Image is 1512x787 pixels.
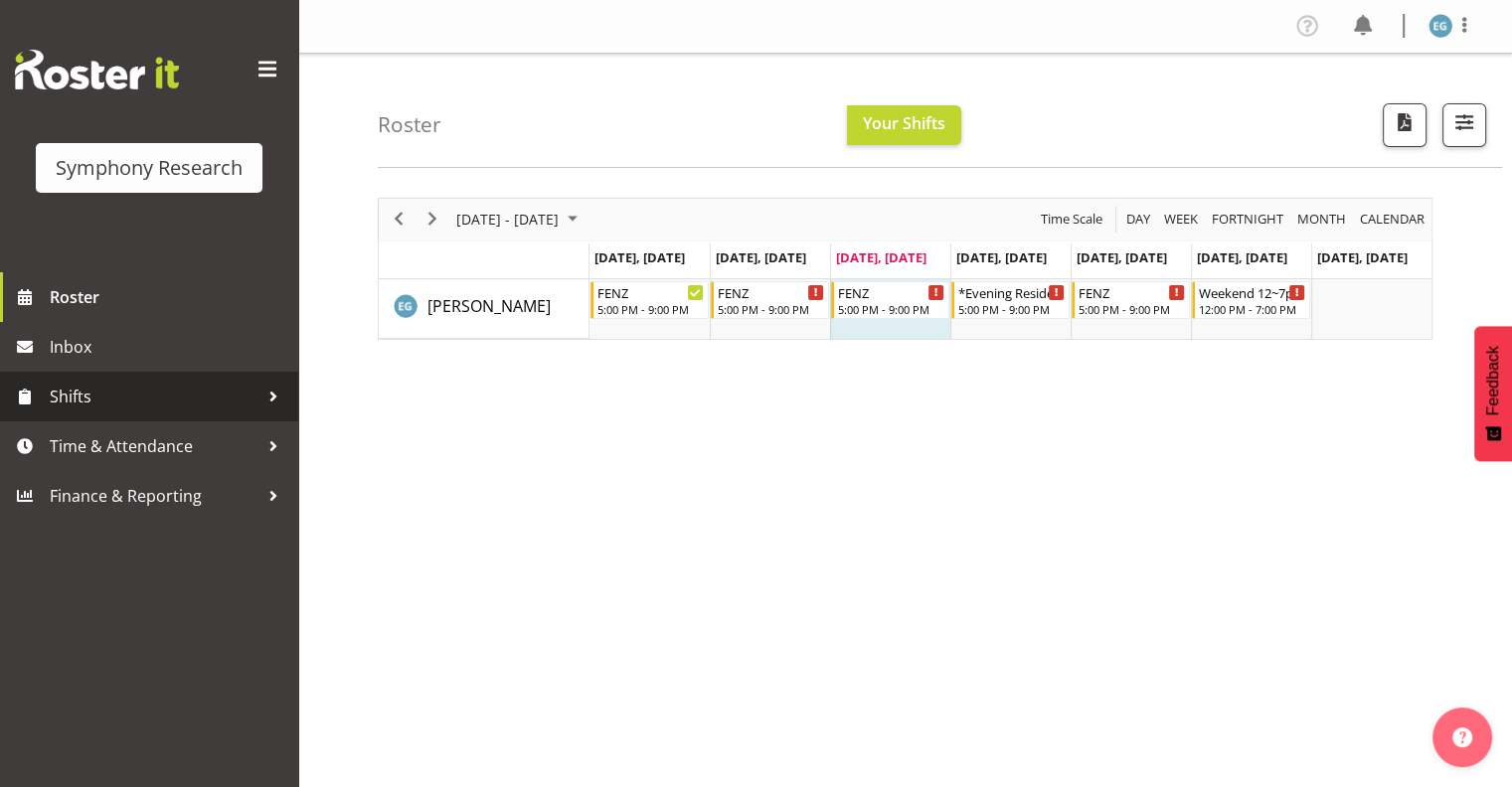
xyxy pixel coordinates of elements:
span: Inbox [50,332,288,362]
div: FENZ [718,282,824,302]
div: Evelyn Gray"s event - FENZ Begin From Wednesday, August 13, 2025 at 5:00:00 PM GMT+12:00 Ends At ... [831,281,949,319]
div: Timeline Week of August 13, 2025 [378,198,1432,340]
button: Timeline Day [1123,207,1154,232]
span: Finance & Reporting [50,481,258,511]
button: Next [420,207,446,232]
div: August 11 - 17, 2025 [449,199,589,240]
span: Roster [50,282,288,312]
div: Evelyn Gray"s event - FENZ Begin From Monday, August 11, 2025 at 5:00:00 PM GMT+12:00 Ends At Mon... [590,281,709,319]
span: Week [1162,207,1200,232]
span: [DATE], [DATE] [594,248,685,266]
span: [DATE], [DATE] [1197,248,1287,266]
span: Time & Attendance [50,431,258,461]
div: 12:00 PM - 7:00 PM [1199,301,1305,317]
img: help-xxl-2.png [1452,727,1472,747]
button: Your Shifts [847,105,961,145]
span: [DATE], [DATE] [1317,248,1408,266]
button: Time Scale [1038,207,1106,232]
div: 5:00 PM - 9:00 PM [597,301,704,317]
button: Filter Shifts [1442,103,1486,147]
span: [PERSON_NAME] [427,295,551,317]
span: Month [1295,207,1348,232]
span: [DATE], [DATE] [716,248,806,266]
img: Rosterit website logo [15,50,179,89]
span: Day [1124,207,1152,232]
div: 5:00 PM - 9:00 PM [958,301,1065,317]
div: Symphony Research [56,153,243,183]
div: Evelyn Gray"s event - FENZ Begin From Friday, August 15, 2025 at 5:00:00 PM GMT+12:00 Ends At Fri... [1072,281,1190,319]
a: [PERSON_NAME] [427,294,551,318]
div: Weekend 12~7pm [1199,282,1305,302]
span: [DATE], [DATE] [836,248,926,266]
span: [DATE], [DATE] [1077,248,1167,266]
div: next period [416,199,449,240]
div: 5:00 PM - 9:00 PM [1079,301,1185,317]
div: *Evening Residential Shift 5-9pm [958,282,1065,302]
span: Shifts [50,382,258,411]
button: Feedback - Show survey [1474,326,1512,461]
span: calendar [1358,207,1427,232]
td: Evelyn Gray resource [379,279,589,339]
button: Timeline Week [1161,207,1202,232]
img: evelyn-gray1866.jpg [1428,14,1452,38]
span: Fortnight [1210,207,1285,232]
h4: Roster [378,113,441,136]
span: [DATE] - [DATE] [454,207,561,232]
div: previous period [382,199,416,240]
button: August 2025 [453,207,587,232]
span: Your Shifts [863,112,945,134]
div: FENZ [1079,282,1185,302]
button: Previous [386,207,413,232]
button: Fortnight [1209,207,1287,232]
div: Evelyn Gray"s event - *Evening Residential Shift 5-9pm Begin From Thursday, August 14, 2025 at 5:... [951,281,1070,319]
button: Download a PDF of the roster according to the set date range. [1383,103,1427,147]
div: FENZ [838,282,944,302]
div: 5:00 PM - 9:00 PM [718,301,824,317]
table: Timeline Week of August 13, 2025 [589,279,1431,339]
button: Month [1357,207,1428,232]
span: Time Scale [1039,207,1104,232]
div: 5:00 PM - 9:00 PM [838,301,944,317]
button: Timeline Month [1294,207,1350,232]
div: Evelyn Gray"s event - Weekend 12~7pm Begin From Saturday, August 16, 2025 at 12:00:00 PM GMT+12:0... [1192,281,1310,319]
div: Evelyn Gray"s event - FENZ Begin From Tuesday, August 12, 2025 at 5:00:00 PM GMT+12:00 Ends At Tu... [711,281,829,319]
span: Feedback [1484,346,1502,415]
div: FENZ [597,282,704,302]
span: [DATE], [DATE] [956,248,1047,266]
